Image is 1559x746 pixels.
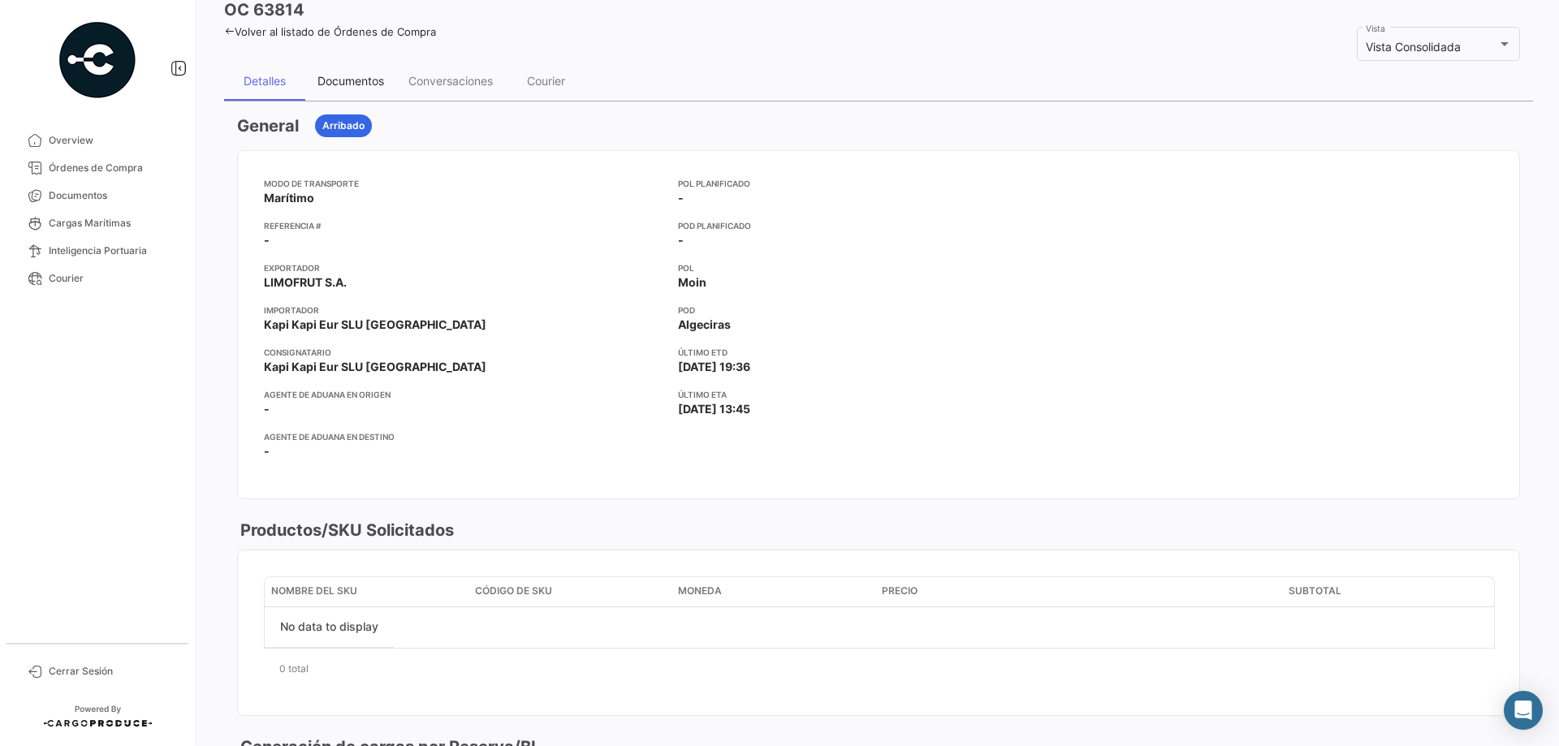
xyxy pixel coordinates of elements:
[678,261,1079,274] app-card-info-title: POL
[13,237,182,265] a: Inteligencia Portuaria
[264,274,347,291] span: LIMOFRUT S.A.
[264,190,314,206] span: Marítimo
[49,216,175,231] span: Cargas Marítimas
[57,19,138,101] img: powered-by.png
[13,182,182,209] a: Documentos
[678,346,1079,359] app-card-info-title: Último ETD
[678,304,1079,317] app-card-info-title: POD
[49,244,175,258] span: Inteligencia Portuaria
[237,519,454,541] h3: Productos/SKU Solicitados
[264,649,1493,689] div: 0 total
[49,188,175,203] span: Documentos
[271,584,357,598] span: Nombre del SKU
[678,401,750,417] span: [DATE] 13:45
[322,119,365,133] span: Arribado
[1366,40,1461,54] span: Vista Consolidada
[264,401,270,417] span: -
[672,577,875,606] datatable-header-cell: Moneda
[264,346,665,359] app-card-info-title: Consignatario
[264,177,665,190] app-card-info-title: Modo de Transporte
[264,304,665,317] app-card-info-title: Importador
[678,584,722,598] span: Moneda
[264,443,270,459] span: -
[13,154,182,182] a: Órdenes de Compra
[49,664,175,679] span: Cerrar Sesión
[237,114,299,137] h3: General
[49,133,175,148] span: Overview
[13,127,182,154] a: Overview
[264,261,665,274] app-card-info-title: Exportador
[678,190,684,206] span: -
[264,317,486,333] span: Kapi Kapi Eur SLU [GEOGRAPHIC_DATA]
[264,359,486,375] span: Kapi Kapi Eur SLU [GEOGRAPHIC_DATA]
[224,25,436,38] a: Volver al listado de Órdenes de Compra
[317,74,384,88] div: Documentos
[678,219,1079,232] app-card-info-title: POD Planificado
[678,177,1079,190] app-card-info-title: POL Planificado
[882,584,918,598] span: Precio
[244,74,286,88] div: Detalles
[49,161,175,175] span: Órdenes de Compra
[264,232,270,248] span: -
[408,74,493,88] div: Conversaciones
[13,209,182,237] a: Cargas Marítimas
[264,430,665,443] app-card-info-title: Agente de Aduana en Destino
[13,265,182,292] a: Courier
[264,219,665,232] app-card-info-title: Referencia #
[1504,691,1543,730] div: Abrir Intercom Messenger
[49,271,175,286] span: Courier
[527,74,565,88] div: Courier
[469,577,672,606] datatable-header-cell: Código de SKU
[678,232,684,248] span: -
[264,388,665,401] app-card-info-title: Agente de Aduana en Origen
[678,359,750,375] span: [DATE] 19:36
[265,577,469,606] datatable-header-cell: Nombre del SKU
[678,274,706,291] span: Moin
[265,607,394,648] div: No data to display
[475,584,552,598] span: Código de SKU
[678,317,731,333] span: Algeciras
[1289,584,1341,598] span: Subtotal
[678,388,1079,401] app-card-info-title: Último ETA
